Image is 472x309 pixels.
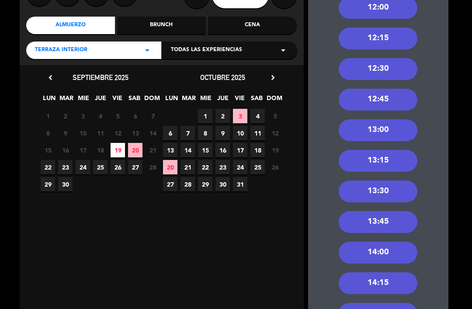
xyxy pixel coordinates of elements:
[233,109,247,123] span: 3
[58,177,73,191] span: 30
[250,160,265,174] span: 25
[339,119,417,141] div: 13:00
[200,73,245,82] span: octubre 2025
[163,177,177,191] span: 27
[198,160,212,174] span: 22
[41,160,55,174] span: 22
[267,93,281,108] span: DOM
[144,93,159,108] span: DOM
[128,143,142,157] span: 20
[76,126,90,140] span: 10
[215,93,230,108] span: JUE
[93,109,108,123] span: 4
[59,93,73,108] span: MAR
[339,58,417,80] div: 12:30
[180,177,195,191] span: 28
[93,126,108,140] span: 11
[58,126,73,140] span: 9
[111,126,125,140] span: 12
[233,93,247,108] span: VIE
[339,28,417,49] div: 12:15
[58,143,73,157] span: 16
[198,143,212,157] span: 15
[268,126,282,140] span: 12
[76,109,90,123] span: 3
[58,109,73,123] span: 2
[76,93,90,108] span: MIE
[339,181,417,202] div: 13:30
[42,93,56,108] span: LUN
[128,160,142,174] span: 27
[127,93,142,108] span: SAB
[233,177,247,191] span: 31
[41,109,55,123] span: 1
[233,143,247,157] span: 17
[26,17,115,34] div: Almuerzo
[35,46,87,55] span: Terraza Interior
[339,242,417,264] div: 14:00
[146,160,160,174] span: 28
[268,73,278,82] i: chevron_right
[278,45,288,56] i: arrow_drop_down
[146,126,160,140] span: 14
[111,109,125,123] span: 5
[233,160,247,174] span: 24
[215,126,230,140] span: 9
[180,160,195,174] span: 21
[339,89,417,111] div: 12:45
[339,150,417,172] div: 13:15
[163,160,177,174] span: 20
[339,211,417,233] div: 13:45
[250,93,264,108] span: SAB
[268,160,282,174] span: 26
[41,177,55,191] span: 29
[215,160,230,174] span: 23
[198,93,213,108] span: MIE
[111,160,125,174] span: 26
[58,160,73,174] span: 23
[111,143,125,157] span: 19
[163,143,177,157] span: 13
[215,109,230,123] span: 2
[250,143,265,157] span: 18
[128,126,142,140] span: 13
[215,177,230,191] span: 30
[198,126,212,140] span: 8
[250,109,265,123] span: 4
[146,143,160,157] span: 21
[180,126,195,140] span: 7
[171,46,242,55] span: Todas las experiencias
[110,93,125,108] span: VIE
[268,109,282,123] span: 5
[181,93,196,108] span: MAR
[164,93,179,108] span: LUN
[93,93,108,108] span: JUE
[250,126,265,140] span: 11
[180,143,195,157] span: 14
[268,143,282,157] span: 19
[128,109,142,123] span: 6
[339,272,417,294] div: 14:15
[215,143,230,157] span: 16
[233,126,247,140] span: 10
[198,109,212,123] span: 1
[142,45,153,56] i: arrow_drop_down
[208,17,297,34] div: Cena
[73,73,128,82] span: septiembre 2025
[163,126,177,140] span: 6
[41,143,55,157] span: 15
[198,177,212,191] span: 29
[76,160,90,174] span: 24
[93,143,108,157] span: 18
[146,109,160,123] span: 7
[93,160,108,174] span: 25
[76,143,90,157] span: 17
[117,17,206,34] div: Brunch
[41,126,55,140] span: 8
[46,73,55,82] i: chevron_left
